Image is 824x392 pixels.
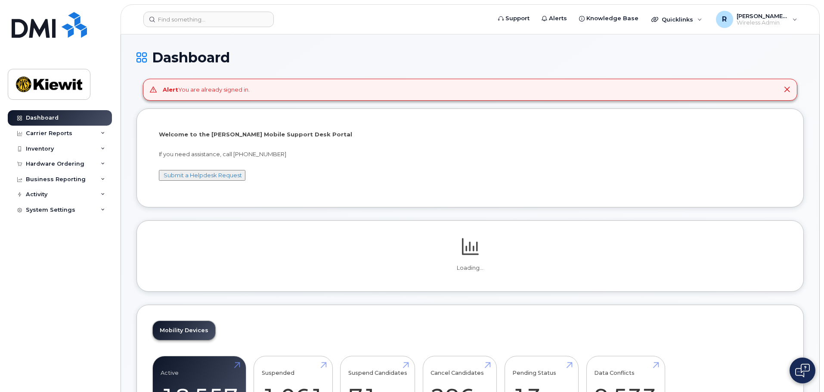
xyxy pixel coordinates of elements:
[163,86,250,94] div: You are already signed in.
[152,264,788,272] p: Loading...
[153,321,215,340] a: Mobility Devices
[159,150,781,158] p: If you need assistance, call [PHONE_NUMBER]
[159,170,245,181] button: Submit a Helpdesk Request
[163,86,178,93] strong: Alert
[795,364,810,377] img: Open chat
[164,172,242,179] a: Submit a Helpdesk Request
[136,50,804,65] h1: Dashboard
[159,130,781,139] p: Welcome to the [PERSON_NAME] Mobile Support Desk Portal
